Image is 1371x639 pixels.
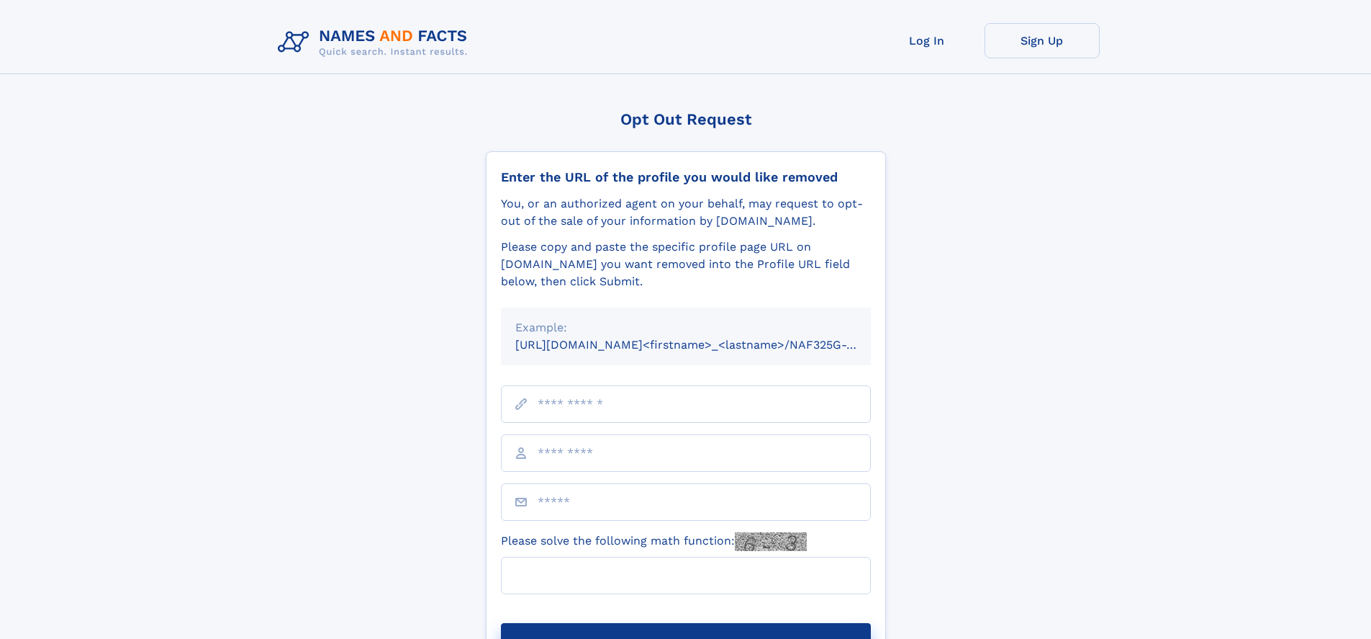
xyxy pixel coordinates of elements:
[501,169,871,185] div: Enter the URL of the profile you would like removed
[501,532,807,551] label: Please solve the following math function:
[515,319,856,336] div: Example:
[985,23,1100,58] a: Sign Up
[515,338,898,352] small: [URL][DOMAIN_NAME]<firstname>_<lastname>/NAF325G-xxxxxxxx
[501,195,871,230] div: You, or an authorized agent on your behalf, may request to opt-out of the sale of your informatio...
[501,238,871,290] div: Please copy and paste the specific profile page URL on [DOMAIN_NAME] you want removed into the Pr...
[486,110,886,128] div: Opt Out Request
[869,23,985,58] a: Log In
[272,23,479,62] img: Logo Names and Facts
